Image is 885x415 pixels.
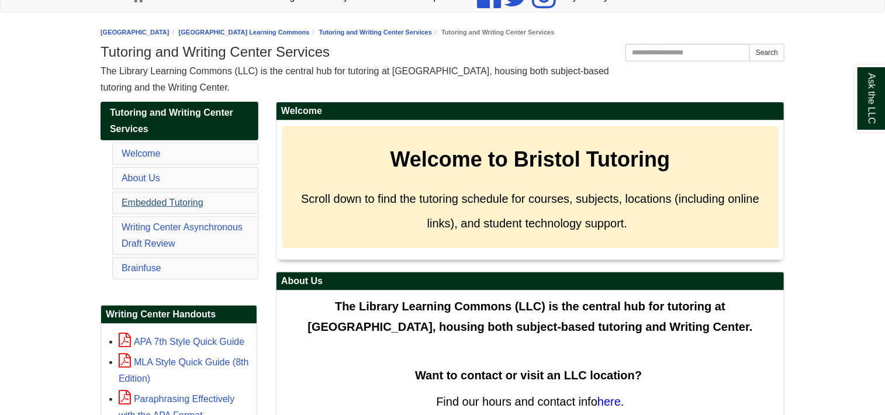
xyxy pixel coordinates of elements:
strong: Welcome to Bristol Tutoring [390,147,670,171]
span: Scroll down to find the tutoring schedule for courses, subjects, locations (including online link... [301,192,759,230]
span: Find our hours and contact info [436,395,597,408]
a: here [597,395,621,408]
a: Tutoring and Writing Center Services [101,102,258,140]
span: . [621,395,624,408]
h2: Welcome [276,102,784,120]
span: The Library Learning Commons (LLC) is the central hub for tutoring at [GEOGRAPHIC_DATA], housing ... [307,300,752,333]
a: [GEOGRAPHIC_DATA] [101,29,170,36]
a: APA 7th Style Quick Guide [119,337,244,347]
a: MLA Style Quick Guide (8th Edition) [119,357,249,383]
li: Tutoring and Writing Center Services [432,27,554,38]
a: Welcome [122,148,160,158]
h1: Tutoring and Writing Center Services [101,44,784,60]
a: Writing Center Asynchronous Draft Review [122,222,243,248]
a: Tutoring and Writing Center Services [319,29,432,36]
strong: Want to contact or visit an LLC location? [415,369,642,382]
button: Search [749,44,784,61]
h2: Writing Center Handouts [101,306,257,324]
a: Brainfuse [122,263,161,273]
nav: breadcrumb [101,27,784,38]
a: [GEOGRAPHIC_DATA] Learning Commons [179,29,310,36]
a: About Us [122,173,160,183]
span: The Library Learning Commons (LLC) is the central hub for tutoring at [GEOGRAPHIC_DATA], housing ... [101,66,609,92]
a: Embedded Tutoring [122,198,203,207]
h2: About Us [276,272,784,290]
span: Tutoring and Writing Center Services [110,108,233,134]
